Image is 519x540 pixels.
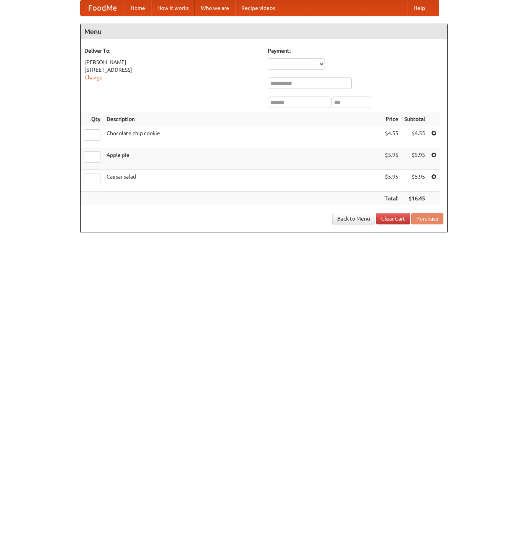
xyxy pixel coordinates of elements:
[151,0,195,16] a: How it works
[81,112,103,126] th: Qty
[195,0,235,16] a: Who we are
[376,213,410,224] a: Clear Cart
[401,148,428,170] td: $5.95
[407,0,431,16] a: Help
[124,0,151,16] a: Home
[382,126,401,148] td: $4.55
[382,192,401,206] th: Total:
[84,58,260,66] div: [PERSON_NAME]
[401,112,428,126] th: Subtotal
[103,112,382,126] th: Description
[401,192,428,206] th: $16.45
[382,170,401,192] td: $5.95
[84,47,260,55] h5: Deliver To:
[268,47,443,55] h5: Payment:
[382,112,401,126] th: Price
[84,74,103,81] a: Change
[81,0,124,16] a: FoodMe
[411,213,443,224] button: Purchase
[382,148,401,170] td: $5.95
[81,24,447,39] h4: Menu
[235,0,281,16] a: Recipe videos
[401,170,428,192] td: $5.95
[332,213,375,224] a: Back to Menu
[401,126,428,148] td: $4.55
[103,148,382,170] td: Apple pie
[103,126,382,148] td: Chocolate chip cookie
[103,170,382,192] td: Caesar salad
[84,66,260,74] div: [STREET_ADDRESS]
